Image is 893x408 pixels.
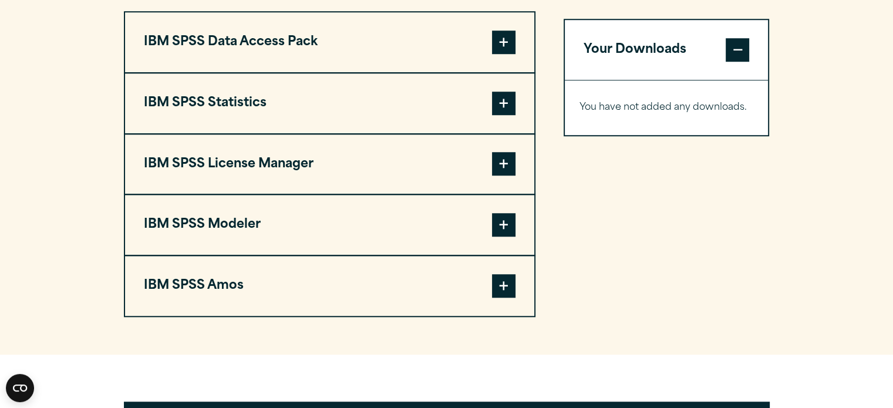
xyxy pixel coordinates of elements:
div: Your Downloads [565,80,769,135]
button: IBM SPSS Data Access Pack [125,12,534,72]
button: IBM SPSS Amos [125,256,534,316]
button: Open CMP widget [6,374,34,402]
p: You have not added any downloads. [579,99,754,116]
button: Your Downloads [565,20,769,80]
button: IBM SPSS License Manager [125,134,534,194]
button: IBM SPSS Statistics [125,73,534,133]
button: IBM SPSS Modeler [125,195,534,255]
